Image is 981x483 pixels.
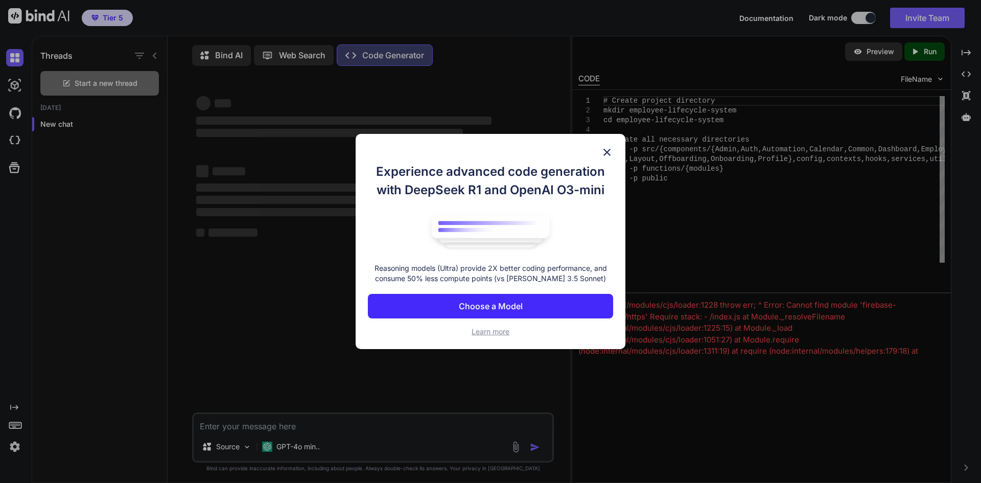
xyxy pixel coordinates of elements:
img: close [601,146,613,158]
h1: Experience advanced code generation with DeepSeek R1 and OpenAI O3-mini [368,163,613,199]
button: Choose a Model [368,294,613,318]
img: bind logo [424,210,557,254]
p: Reasoning models (Ultra) provide 2X better coding performance, and consume 50% less compute point... [368,263,613,284]
span: Learn more [472,327,509,336]
p: Choose a Model [459,300,523,312]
